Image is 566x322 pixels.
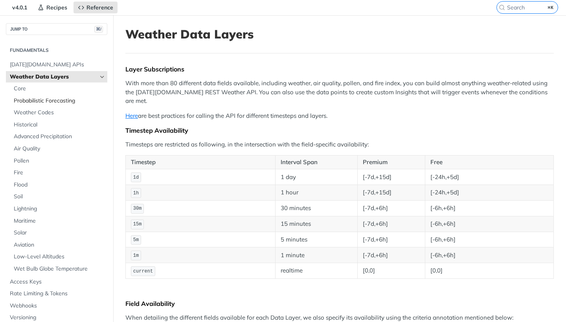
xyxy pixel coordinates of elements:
[10,215,107,227] a: Maritime
[276,232,358,247] td: 5 minutes
[14,157,105,165] span: Pollen
[10,61,105,69] span: [DATE][DOMAIN_NAME] APIs
[10,143,107,155] a: Air Quality
[86,4,113,11] span: Reference
[14,241,105,249] span: Aviation
[14,253,105,261] span: Low-Level Altitudes
[14,133,105,141] span: Advanced Precipitation
[125,112,138,119] a: Here
[425,247,554,263] td: [-6h,+6h]
[10,290,105,298] span: Rate Limiting & Tokens
[276,247,358,263] td: 1 minute
[10,278,105,286] span: Access Keys
[6,288,107,300] a: Rate Limiting & Tokens
[10,107,107,119] a: Weather Codes
[133,175,139,180] span: 1d
[425,263,554,279] td: [0,0]
[14,109,105,117] span: Weather Codes
[499,4,505,11] svg: Search
[74,2,118,13] a: Reference
[10,167,107,179] a: Fire
[14,205,105,213] span: Lightning
[94,26,103,33] span: ⌘/
[14,169,105,177] span: Fire
[425,169,554,185] td: [-24h,+5d]
[10,239,107,251] a: Aviation
[14,121,105,129] span: Historical
[10,95,107,107] a: Probabilistic Forecasting
[276,201,358,216] td: 30 minutes
[14,97,105,105] span: Probabilistic Forecasting
[6,23,107,35] button: JUMP TO⌘/
[357,169,425,185] td: [-7d,+15d]
[10,302,105,310] span: Webhooks
[133,253,139,258] span: 1m
[46,4,67,11] span: Recipes
[425,185,554,201] td: [-24h,+5d]
[14,265,105,273] span: Wet Bulb Globe Temperature
[10,227,107,239] a: Solar
[276,216,358,232] td: 15 minutes
[10,263,107,275] a: Wet Bulb Globe Temperature
[357,155,425,169] th: Premium
[357,247,425,263] td: [-7d,+6h]
[357,201,425,216] td: [-7d,+6h]
[133,269,153,274] span: current
[10,314,105,322] span: Versioning
[10,119,107,131] a: Historical
[6,300,107,312] a: Webhooks
[357,232,425,247] td: [-7d,+6h]
[14,193,105,201] span: Soil
[133,190,139,196] span: 1h
[357,185,425,201] td: [-7d,+15d]
[546,4,556,11] kbd: ⌘K
[133,237,139,243] span: 5m
[6,276,107,288] a: Access Keys
[425,232,554,247] td: [-6h,+6h]
[125,140,554,149] p: Timesteps are restricted as following, in the intersection with the field-specific availability:
[14,145,105,153] span: Air Quality
[133,221,142,227] span: 15m
[99,74,105,80] button: Hide subpages for Weather Data Layers
[357,263,425,279] td: [0,0]
[33,2,72,13] a: Recipes
[425,155,554,169] th: Free
[425,216,554,232] td: [-6h,+6h]
[276,155,358,169] th: Interval Span
[276,185,358,201] td: 1 hour
[125,79,554,106] p: With more than 80 different data fields available, including weather, air quality, pollen, and fi...
[8,2,31,13] span: v4.0.1
[10,155,107,167] a: Pollen
[125,300,554,307] div: Field Availability
[125,126,554,134] div: Timestep Availability
[6,47,107,54] h2: Fundamentals
[125,112,554,121] p: are best practices for calling the API for different timesteps and layers.
[14,181,105,189] span: Flood
[10,191,107,203] a: Soil
[10,251,107,263] a: Low-Level Altitudes
[425,201,554,216] td: [-6h,+6h]
[14,217,105,225] span: Maritime
[14,85,105,93] span: Core
[126,155,276,169] th: Timestep
[10,73,97,81] span: Weather Data Layers
[10,131,107,143] a: Advanced Precipitation
[10,179,107,191] a: Flood
[14,229,105,237] span: Solar
[6,71,107,83] a: Weather Data LayersHide subpages for Weather Data Layers
[10,83,107,95] a: Core
[6,59,107,71] a: [DATE][DOMAIN_NAME] APIs
[125,27,554,41] h1: Weather Data Layers
[133,206,142,211] span: 30m
[276,169,358,185] td: 1 day
[125,65,554,73] div: Layer Subscriptions
[357,216,425,232] td: [-7d,+6h]
[276,263,358,279] td: realtime
[10,203,107,215] a: Lightning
